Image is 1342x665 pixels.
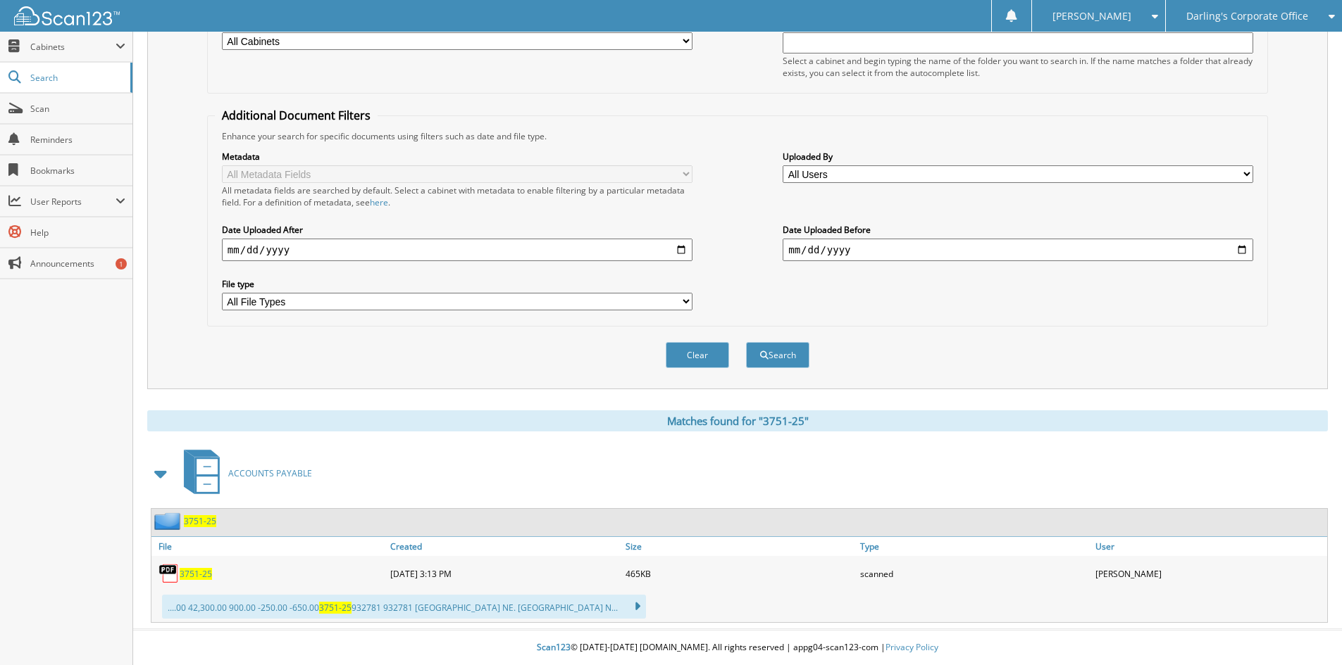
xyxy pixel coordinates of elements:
[666,342,729,368] button: Clear
[222,151,692,163] label: Metadata
[14,6,120,25] img: scan123-logo-white.svg
[30,103,125,115] span: Scan
[159,563,180,584] img: PDF.png
[537,641,571,653] span: Scan123
[116,258,127,270] div: 1
[30,258,125,270] span: Announcements
[1186,12,1308,20] span: Darling's Corporate Office
[184,515,216,527] a: 3751-25
[228,467,312,479] span: ACCOUNTS PAYABLE
[387,559,622,588] div: [DATE] 3:13 PM
[30,41,116,53] span: Cabinets
[622,559,857,588] div: 465KB
[746,342,809,368] button: Search
[222,224,692,236] label: Date Uploaded After
[222,239,692,261] input: start
[30,165,125,177] span: Bookmarks
[175,445,312,501] a: ACCOUNTS PAYABLE
[133,631,1342,665] div: © [DATE]-[DATE] [DOMAIN_NAME]. All rights reserved | appg04-scan123-com |
[30,134,125,146] span: Reminders
[1052,12,1131,20] span: [PERSON_NAME]
[1092,559,1327,588] div: [PERSON_NAME]
[154,512,184,530] img: folder2.png
[1272,597,1342,665] iframe: Chat Widget
[151,537,387,556] a: File
[215,108,378,123] legend: Additional Document Filters
[30,227,125,239] span: Help
[222,278,692,290] label: File type
[30,196,116,208] span: User Reports
[215,130,1260,142] div: Enhance your search for specific documents using filters such as date and file type.
[886,641,938,653] a: Privacy Policy
[783,151,1253,163] label: Uploaded By
[387,537,622,556] a: Created
[622,537,857,556] a: Size
[370,196,388,208] a: here
[857,559,1092,588] div: scanned
[30,72,123,84] span: Search
[180,568,212,580] a: 3751-25
[222,184,692,208] div: All metadata fields are searched by default. Select a cabinet with metadata to enable filtering b...
[783,55,1253,79] div: Select a cabinet and begin typing the name of the folder you want to search in. If the name match...
[162,595,646,619] div: ....00 42,300.00 900.00 -250.00 -650.00 932781 932781 [GEOGRAPHIC_DATA] NE. [GEOGRAPHIC_DATA] N...
[783,224,1253,236] label: Date Uploaded Before
[857,537,1092,556] a: Type
[147,410,1328,431] div: Matches found for "3751-25"
[1092,537,1327,556] a: User
[319,602,352,614] span: 3751-25
[783,239,1253,261] input: end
